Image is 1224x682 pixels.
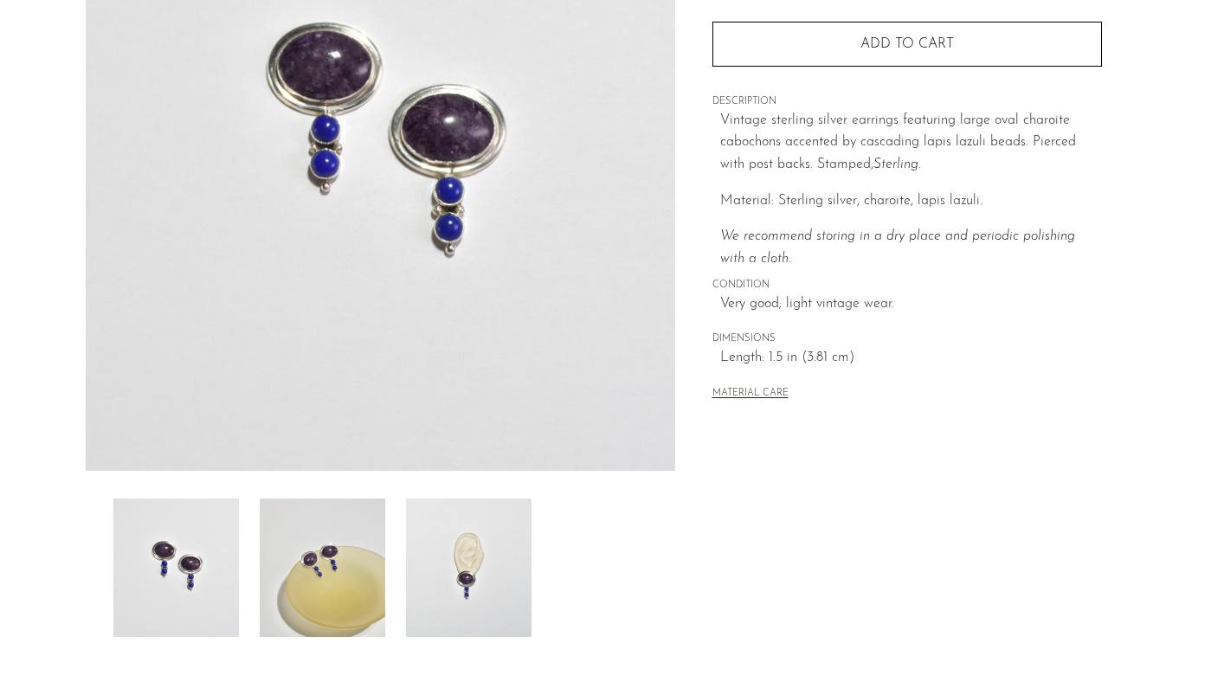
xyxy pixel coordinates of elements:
img: Charoite Lapis Earrings [113,499,239,637]
em: Sterling. [873,158,921,171]
img: Charoite Lapis Earrings [406,499,531,637]
span: DESCRIPTION [712,94,1102,110]
span: CONDITION [712,278,1102,293]
img: Charoite Lapis Earrings [260,499,385,637]
span: Very good; light vintage wear. [720,293,1102,316]
span: Add to cart [860,37,954,51]
span: Length: 1.5 in (3.81 cm) [720,347,1102,370]
button: Add to cart [712,22,1102,67]
p: Vintage sterling silver earrings featuring large oval charoite cabochons accented by cascading la... [720,110,1102,177]
em: We recommend storing in a dry place and periodic polishing with a cloth. [720,229,1075,266]
button: MATERIAL CARE [712,388,789,401]
p: Material: Sterling silver, charoite, lapis lazuli. [720,190,1102,213]
span: DIMENSIONS [712,331,1102,347]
